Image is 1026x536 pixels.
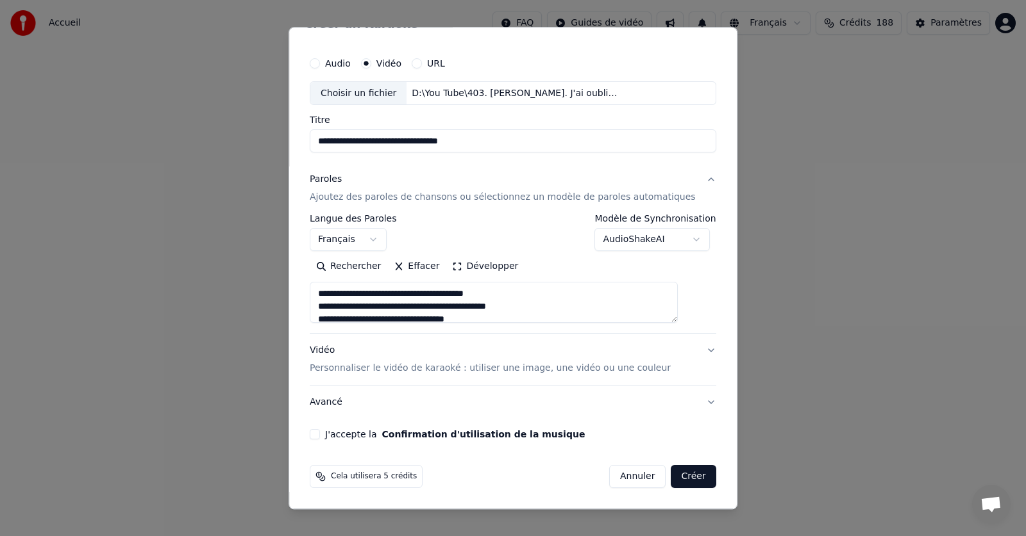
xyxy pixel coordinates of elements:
[609,466,666,489] button: Annuler
[305,19,721,30] h2: Créer un Karaoké
[382,430,585,439] button: J'accepte la
[595,215,716,223] label: Modèle de Synchronisation
[407,87,625,100] div: D:\You Tube\403. [PERSON_NAME]. J'ai oublié de vivre. [GEOGRAPHIC_DATA] 1993\[PERSON_NAME] J'ai o...
[310,116,716,125] label: Titre
[325,59,351,68] label: Audio
[310,215,716,334] div: ParolesAjoutez des paroles de chansons ou sélectionnez un modèle de paroles automatiques
[325,430,585,439] label: J'accepte la
[310,174,342,186] div: Paroles
[427,59,445,68] label: URL
[387,257,446,277] button: Effacer
[310,334,716,386] button: VidéoPersonnaliser le vidéo de karaoké : utiliser une image, une vidéo ou une couleur
[310,191,696,204] p: Ajoutez des paroles de chansons ou sélectionnez un modèle de paroles automatiques
[310,215,397,223] label: Langue des Paroles
[446,257,525,277] button: Développer
[310,345,671,375] div: Vidéo
[310,386,716,419] button: Avancé
[376,59,401,68] label: Vidéo
[310,163,716,215] button: ParolesAjoutez des paroles de chansons ou sélectionnez un modèle de paroles automatiques
[310,362,671,375] p: Personnaliser le vidéo de karaoké : utiliser une image, une vidéo ou une couleur
[310,257,387,277] button: Rechercher
[671,466,716,489] button: Créer
[310,82,407,105] div: Choisir un fichier
[331,472,417,482] span: Cela utilisera 5 crédits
